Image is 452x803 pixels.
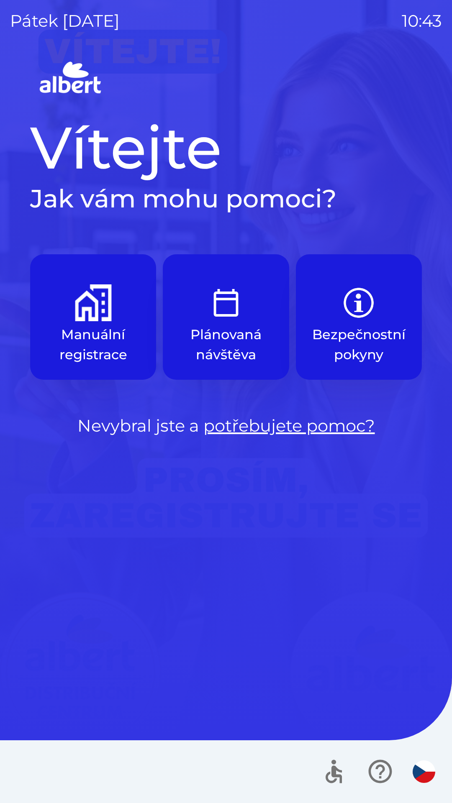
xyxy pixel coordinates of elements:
[10,8,120,33] p: pátek [DATE]
[340,284,377,321] img: b85e123a-dd5f-4e82-bd26-90b222bbbbcf.png
[30,59,422,99] img: Logo
[50,325,136,365] p: Manuální registrace
[30,254,156,380] button: Manuální registrace
[30,183,422,214] h2: Jak vám mohu pomoci?
[208,284,244,321] img: e9efe3d3-6003-445a-8475-3fd9a2e5368f.png
[30,112,422,183] h1: Vítejte
[402,8,442,33] p: 10:43
[183,325,269,365] p: Plánovaná návštěva
[203,415,375,436] a: potřebujete pomoc?
[413,760,435,783] img: cs flag
[163,254,289,380] button: Plánovaná návštěva
[296,254,422,380] button: Bezpečnostní pokyny
[30,413,422,438] p: Nevybral jste a
[312,325,406,365] p: Bezpečnostní pokyny
[75,284,112,321] img: d73f94ca-8ab6-4a86-aa04-b3561b69ae4e.png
